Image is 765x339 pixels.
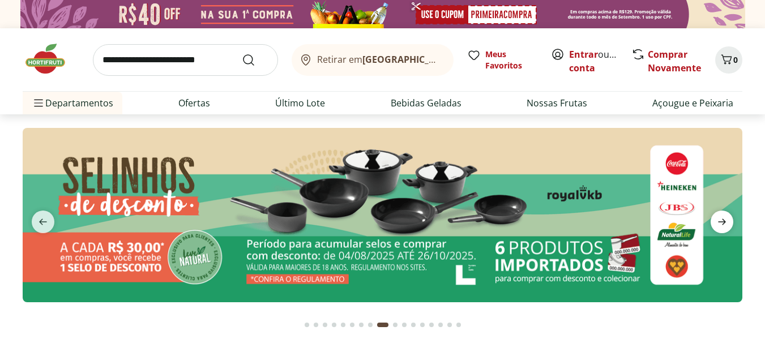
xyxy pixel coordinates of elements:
[467,49,537,71] a: Meus Favoritos
[23,128,742,302] img: selinhos
[391,311,400,338] button: Go to page 10 from fs-carousel
[454,311,463,338] button: Go to page 17 from fs-carousel
[527,96,587,110] a: Nossas Frutas
[93,44,278,76] input: search
[652,96,733,110] a: Açougue e Peixaria
[23,42,79,76] img: Hortifruti
[648,48,701,74] a: Comprar Novamente
[366,311,375,338] button: Go to page 8 from fs-carousel
[330,311,339,338] button: Go to page 4 from fs-carousel
[485,49,537,71] span: Meus Favoritos
[32,89,113,117] span: Departamentos
[569,48,631,74] a: Criar conta
[409,311,418,338] button: Go to page 12 from fs-carousel
[702,211,742,233] button: next
[275,96,325,110] a: Último Lote
[375,311,391,338] button: Current page from fs-carousel
[302,311,311,338] button: Go to page 1 from fs-carousel
[362,53,553,66] b: [GEOGRAPHIC_DATA]/[GEOGRAPHIC_DATA]
[317,54,442,65] span: Retirar em
[311,311,320,338] button: Go to page 2 from fs-carousel
[357,311,366,338] button: Go to page 7 from fs-carousel
[418,311,427,338] button: Go to page 13 from fs-carousel
[23,211,63,233] button: previous
[436,311,445,338] button: Go to page 15 from fs-carousel
[320,311,330,338] button: Go to page 3 from fs-carousel
[391,96,461,110] a: Bebidas Geladas
[427,311,436,338] button: Go to page 14 from fs-carousel
[348,311,357,338] button: Go to page 6 from fs-carousel
[339,311,348,338] button: Go to page 5 from fs-carousel
[569,48,619,75] span: ou
[715,46,742,74] button: Carrinho
[445,311,454,338] button: Go to page 16 from fs-carousel
[733,54,738,65] span: 0
[178,96,210,110] a: Ofertas
[400,311,409,338] button: Go to page 11 from fs-carousel
[32,89,45,117] button: Menu
[242,53,269,67] button: Submit Search
[292,44,454,76] button: Retirar em[GEOGRAPHIC_DATA]/[GEOGRAPHIC_DATA]
[569,48,598,61] a: Entrar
